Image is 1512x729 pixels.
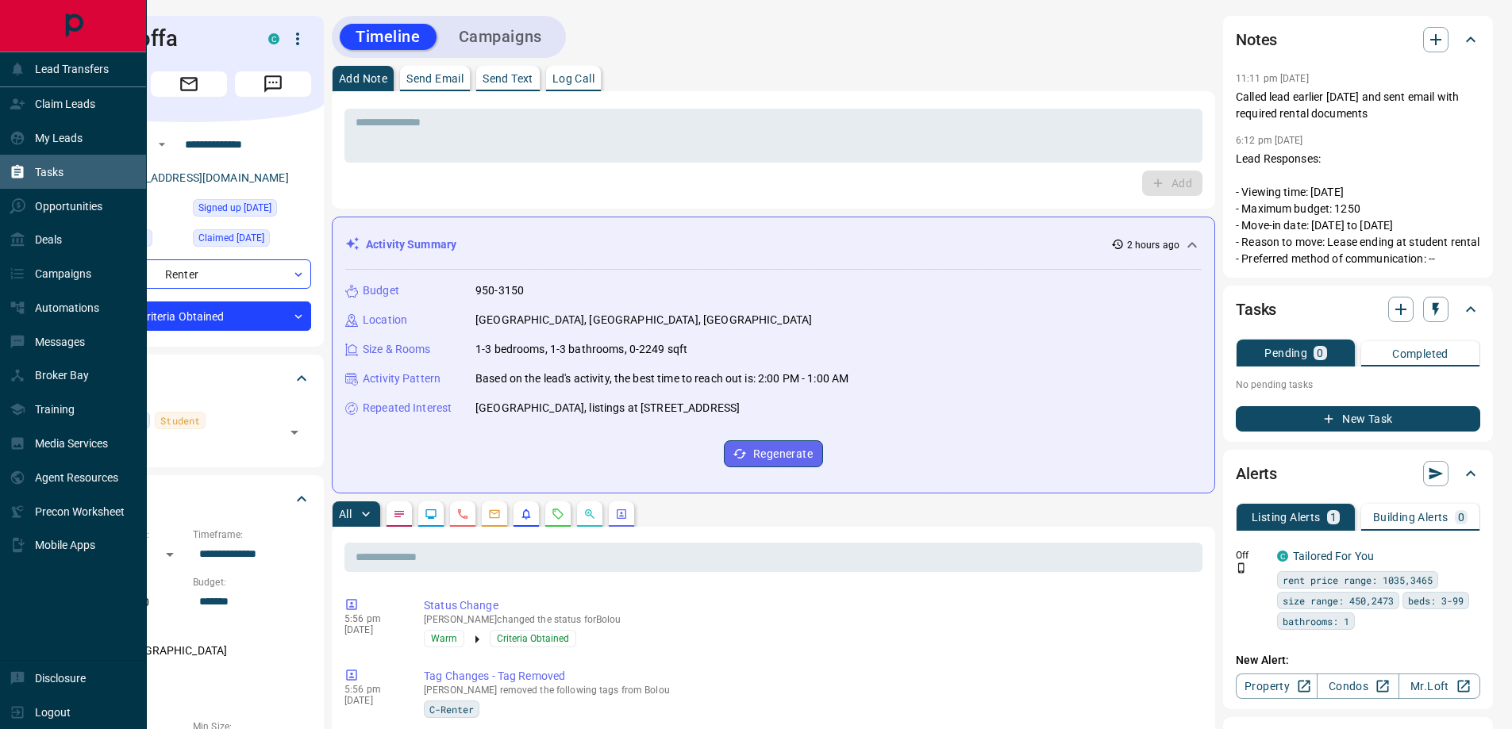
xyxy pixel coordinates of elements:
[110,171,289,184] a: [EMAIL_ADDRESS][DOMAIN_NAME]
[363,282,399,299] p: Budget
[583,508,596,520] svg: Opportunities
[67,26,244,52] h1: Bolou Joffa
[424,614,1196,625] p: [PERSON_NAME] changed the status for Bolou
[424,685,1196,696] p: [PERSON_NAME] removed the following tags from Bolou
[198,200,271,216] span: Signed up [DATE]
[429,701,474,717] span: C-Renter
[1236,673,1318,699] a: Property
[1373,512,1449,523] p: Building Alerts
[339,73,387,84] p: Add Note
[67,259,311,289] div: Renter
[1236,297,1276,322] h2: Tasks
[1236,455,1480,493] div: Alerts
[283,421,306,443] button: Open
[193,199,311,221] div: Wed Aug 06 2025
[1252,512,1321,523] p: Listing Alerts
[1408,593,1464,608] span: beds: 3-99
[475,341,687,358] p: 1-3 bedrooms, 1-3 bathrooms, 0-2249 sqft
[1283,572,1433,588] span: rent price range: 1035,3465
[339,508,352,520] p: All
[67,301,311,331] div: Criteria Obtained
[475,312,812,328] p: [GEOGRAPHIC_DATA], [GEOGRAPHIC_DATA], [GEOGRAPHIC_DATA]
[1236,406,1480,432] button: New Task
[1283,593,1394,608] span: size range: 450,2473
[1236,89,1480,122] p: Called lead earlier [DATE] and sent email with required rental documents
[344,624,400,635] p: [DATE]
[552,73,594,84] p: Log Call
[443,24,558,50] button: Campaigns
[235,71,311,97] span: Message
[198,230,264,246] span: Claimed [DATE]
[344,695,400,706] p: [DATE]
[724,440,823,467] button: Regenerate
[1236,27,1277,52] h2: Notes
[483,73,533,84] p: Send Text
[406,73,464,84] p: Send Email
[1293,550,1374,562] a: Tailored For You
[152,135,171,154] button: Open
[340,24,437,50] button: Timeline
[67,359,311,397] div: Tags
[363,400,452,416] p: Repeated Interest
[1236,290,1480,328] div: Tasks
[497,631,569,647] span: Criteria Obtained
[1458,512,1464,523] p: 0
[1277,551,1288,562] div: condos.ca
[1236,461,1277,486] h2: Alerts
[1283,613,1349,629] span: bathrooms: 1
[345,230,1202,259] div: Activity Summary2 hours ago
[456,508,469,520] svg: Calls
[363,341,431,358] p: Size & Rooms
[1236,652,1480,669] p: New Alert:
[475,370,848,387] p: Based on the lead's activity, the best time to reach out is: 2:00 PM - 1:00 AM
[363,370,441,387] p: Activity Pattern
[193,528,311,542] p: Timeframe:
[475,282,524,299] p: 950-3150
[431,631,457,647] span: Warm
[193,575,311,589] p: Budget:
[1236,548,1268,562] p: Off
[488,508,501,520] svg: Emails
[615,508,628,520] svg: Agent Actions
[344,613,400,624] p: 5:56 pm
[1317,347,1323,359] p: 0
[1392,348,1449,359] p: Completed
[366,236,456,253] p: Activity Summary
[67,638,311,664] p: Oshawa, [GEOGRAPHIC_DATA]
[1399,673,1480,699] a: Mr.Loft
[552,508,564,520] svg: Requests
[1330,512,1337,523] p: 1
[424,668,1196,685] p: Tag Changes - Tag Removed
[344,684,400,695] p: 5:56 pm
[393,508,406,520] svg: Notes
[67,672,311,686] p: Motivation:
[1317,673,1399,699] a: Condos
[1264,347,1307,359] p: Pending
[1236,373,1480,397] p: No pending tasks
[1236,21,1480,59] div: Notes
[67,623,311,638] p: Areas Searched:
[425,508,437,520] svg: Lead Browsing Activity
[363,312,407,328] p: Location
[475,400,740,416] p: [GEOGRAPHIC_DATA], listings at [STREET_ADDRESS]
[520,508,533,520] svg: Listing Alerts
[193,229,311,251] div: Thu Aug 07 2025
[1236,562,1247,574] svg: Push Notification Only
[268,33,279,44] div: condos.ca
[424,597,1196,614] p: Status Change
[67,480,311,518] div: Criteria
[1236,73,1309,84] p: 11:11 pm [DATE]
[160,412,200,428] span: Student
[1236,151,1480,267] p: Lead Responses: - Viewing time: [DATE] - Maximum budget: 1250 - Move-in date: [DATE] to [DATE] - ...
[151,71,227,97] span: Email
[1127,238,1179,252] p: 2 hours ago
[1236,135,1303,146] p: 6:12 pm [DATE]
